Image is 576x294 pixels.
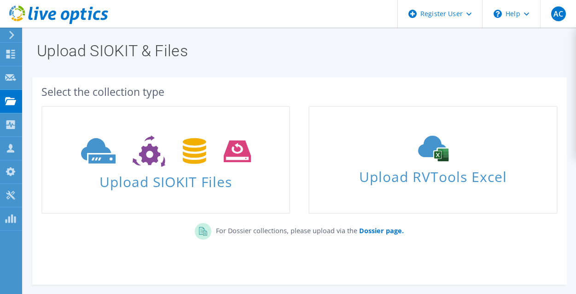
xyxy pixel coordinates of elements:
[357,226,404,235] a: Dossier page.
[359,226,404,235] b: Dossier page.
[494,10,502,18] svg: \n
[551,6,566,21] span: AC
[309,165,556,184] span: Upload RVTools Excel
[42,169,289,189] span: Upload SIOKIT Files
[211,223,404,236] p: For Dossier collections, please upload via the
[41,87,558,97] div: Select the collection type
[41,106,290,214] a: Upload SIOKIT Files
[37,43,558,59] h1: Upload SIOKIT & Files
[308,106,557,214] a: Upload RVTools Excel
